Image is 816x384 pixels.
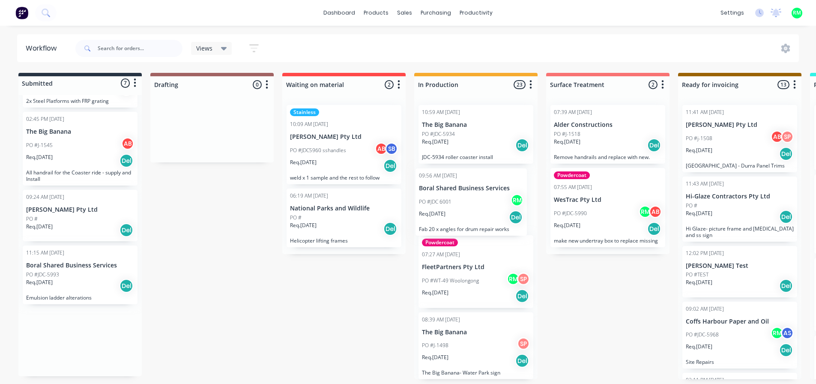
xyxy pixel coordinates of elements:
[385,80,394,89] span: 2
[253,80,262,89] span: 0
[196,44,212,53] span: Views
[649,80,658,89] span: 2
[154,80,239,89] input: Enter column name…
[359,6,393,19] div: products
[416,6,455,19] div: purchasing
[418,80,502,89] input: Enter column name…
[319,6,359,19] a: dashboard
[286,80,371,89] input: Enter column name…
[793,9,801,17] span: RM
[550,80,634,89] input: Enter column name…
[20,79,53,88] div: Submitted
[682,80,766,89] input: Enter column name…
[121,78,130,87] span: 7
[777,80,789,89] span: 13
[98,40,182,57] input: Search for orders...
[514,80,526,89] span: 23
[716,6,748,19] div: settings
[26,43,61,54] div: Workflow
[393,6,416,19] div: sales
[15,6,28,19] img: Factory
[455,6,497,19] div: productivity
